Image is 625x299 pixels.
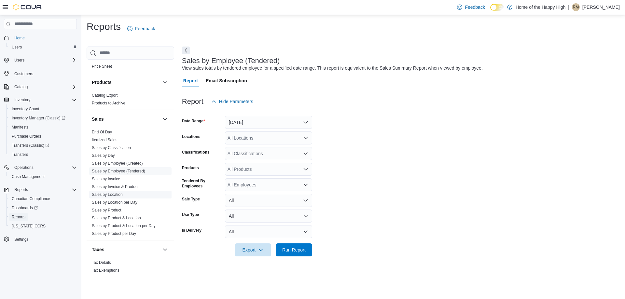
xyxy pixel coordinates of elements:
[12,214,25,220] span: Reports
[92,208,121,212] a: Sales by Product
[4,31,77,261] nav: Complex example
[303,135,308,141] button: Open list of options
[92,93,118,98] a: Catalog Export
[7,141,79,150] a: Transfers (Classic)
[87,20,121,33] h1: Reports
[12,143,49,148] span: Transfers (Classic)
[7,104,79,114] button: Inventory Count
[182,134,201,139] label: Locations
[1,82,79,91] button: Catalog
[12,56,77,64] span: Users
[516,3,565,11] p: Home of the Happy High
[7,222,79,231] button: [US_STATE] CCRS
[209,95,256,108] button: Hide Parameters
[92,64,112,69] span: Price Sheet
[12,34,27,42] a: Home
[12,164,77,171] span: Operations
[182,150,210,155] label: Classifications
[239,243,267,256] span: Export
[7,43,79,52] button: Users
[14,97,30,102] span: Inventory
[92,169,145,174] span: Sales by Employee (Tendered)
[12,224,46,229] span: [US_STATE] CCRS
[7,114,79,123] a: Inventory Manager (Classic)
[135,25,155,32] span: Feedback
[92,161,143,166] a: Sales by Employee (Created)
[92,116,104,122] h3: Sales
[573,3,579,11] span: RM
[182,178,222,189] label: Tendered By Employees
[12,70,36,78] a: Customers
[14,237,28,242] span: Settings
[12,56,27,64] button: Users
[282,247,306,253] span: Run Report
[161,78,169,86] button: Products
[12,174,45,179] span: Cash Management
[1,163,79,172] button: Operations
[9,195,77,203] span: Canadian Compliance
[12,96,77,104] span: Inventory
[12,96,33,104] button: Inventory
[9,151,77,158] span: Transfers
[182,57,280,65] h3: Sales by Employee (Tendered)
[9,173,77,181] span: Cash Management
[1,33,79,43] button: Home
[87,259,174,277] div: Taxes
[12,235,77,243] span: Settings
[92,138,118,142] a: Itemized Sales
[568,3,569,11] p: |
[225,210,312,223] button: All
[14,35,25,41] span: Home
[225,225,312,238] button: All
[9,43,24,51] a: Users
[12,196,50,201] span: Canadian Compliance
[7,132,79,141] button: Purchase Orders
[92,260,111,265] span: Tax Details
[12,134,41,139] span: Purchase Orders
[13,4,42,10] img: Cova
[92,268,119,273] a: Tax Exemptions
[182,228,201,233] label: Is Delivery
[9,105,77,113] span: Inventory Count
[14,187,28,192] span: Reports
[7,150,79,159] button: Transfers
[92,200,137,205] a: Sales by Location per Day
[92,246,104,253] h3: Taxes
[9,213,77,221] span: Reports
[92,79,112,86] h3: Products
[9,173,47,181] a: Cash Management
[92,101,125,106] span: Products to Archive
[92,153,115,158] a: Sales by Day
[92,231,136,236] span: Sales by Product per Day
[206,74,247,87] span: Email Subscription
[225,116,312,129] button: [DATE]
[490,4,504,11] input: Dark Mode
[92,216,141,220] a: Sales by Product & Location
[12,164,36,171] button: Operations
[12,45,22,50] span: Users
[9,105,42,113] a: Inventory Count
[9,132,44,140] a: Purchase Orders
[9,204,40,212] a: Dashboards
[9,151,31,158] a: Transfers
[161,115,169,123] button: Sales
[9,222,77,230] span: Washington CCRS
[9,195,53,203] a: Canadian Compliance
[182,212,199,217] label: Use Type
[92,184,138,189] a: Sales by Invoice & Product
[1,69,79,78] button: Customers
[12,83,30,91] button: Catalog
[14,71,33,76] span: Customers
[92,184,138,189] span: Sales by Invoice & Product
[92,176,120,182] span: Sales by Invoice
[92,129,112,135] span: End Of Day
[7,172,79,181] button: Cash Management
[582,3,620,11] p: [PERSON_NAME]
[182,65,483,72] div: View sales totals by tendered employee for a specified date range. This report is equivalent to t...
[276,243,312,256] button: Run Report
[9,114,77,122] span: Inventory Manager (Classic)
